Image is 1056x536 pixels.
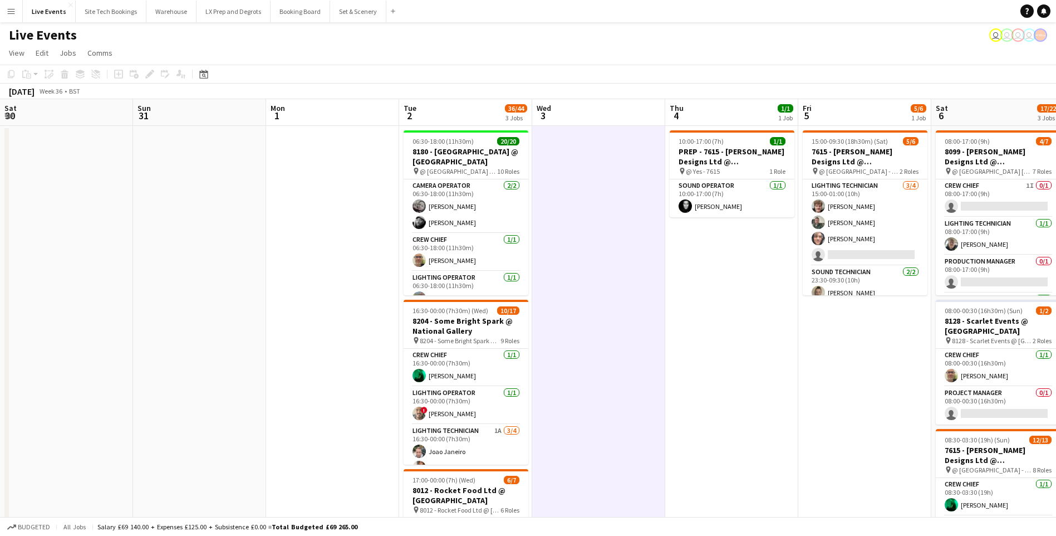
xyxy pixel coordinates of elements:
[404,179,528,233] app-card-role: Camera Operator2/206:30-18:00 (11h30m)[PERSON_NAME][PERSON_NAME]
[55,46,81,60] a: Jobs
[420,337,500,345] span: 8204 - Some Bright Spark @ National Gallery
[1036,306,1052,315] span: 1/2
[404,349,528,387] app-card-role: Crew Chief1/116:30-00:00 (7h30m)[PERSON_NAME]
[412,137,474,145] span: 06:30-18:00 (11h30m)
[404,316,528,336] h3: 8204 - Some Bright Spark @ National Gallery
[197,1,271,22] button: LX Prep and Degrots
[6,521,52,533] button: Budgeted
[952,466,1033,474] span: @ [GEOGRAPHIC_DATA] - 7615
[778,104,793,113] span: 1/1
[812,137,888,145] span: 15:00-09:30 (18h30m) (Sat)
[1034,28,1047,42] app-user-avatar: Alex Gill
[404,271,528,309] app-card-role: Lighting Operator1/106:30-18:00 (11h30m)[PERSON_NAME]
[505,104,527,113] span: 36/44
[1000,28,1014,42] app-user-avatar: Eden Hopkins
[271,1,330,22] button: Booking Board
[1033,167,1052,176] span: 7 Roles
[36,48,48,58] span: Edit
[9,86,35,97] div: [DATE]
[989,28,1003,42] app-user-avatar: Andrew Gorman
[900,167,919,176] span: 2 Roles
[404,103,416,113] span: Tue
[146,1,197,22] button: Warehouse
[769,167,785,176] span: 1 Role
[412,476,475,484] span: 17:00-00:00 (7h) (Wed)
[911,104,926,113] span: 5/6
[404,485,528,505] h3: 8012 - Rocket Food Ltd @ [GEOGRAPHIC_DATA]
[670,179,794,217] app-card-role: Sound Operator1/110:00-17:00 (7h)[PERSON_NAME]
[770,137,785,145] span: 1/1
[934,109,948,122] span: 6
[945,436,1010,444] span: 08:30-03:30 (19h) (Sun)
[801,109,812,122] span: 5
[537,103,551,113] span: Wed
[497,167,519,176] span: 10 Roles
[404,233,528,271] app-card-role: Crew Chief1/106:30-18:00 (11h30m)[PERSON_NAME]
[31,46,53,60] a: Edit
[76,1,146,22] button: Site Tech Bookings
[686,167,720,176] span: @ Yes - 7615
[3,109,17,122] span: 30
[9,48,24,58] span: View
[136,109,151,122] span: 31
[402,109,416,122] span: 2
[9,27,77,43] h1: Live Events
[271,103,285,113] span: Mon
[87,48,112,58] span: Comms
[272,523,357,531] span: Total Budgeted £69 265.00
[23,1,76,22] button: Live Events
[803,266,927,320] app-card-role: Sound Technician2/223:30-09:30 (10h)[PERSON_NAME]
[535,109,551,122] span: 3
[668,109,684,122] span: 4
[504,476,519,484] span: 6/7
[803,147,927,167] h3: 7615 - [PERSON_NAME] Designs Ltd @ [GEOGRAPHIC_DATA]
[1033,466,1052,474] span: 8 Roles
[404,387,528,425] app-card-role: Lighting Operator1/116:30-00:00 (7h30m)![PERSON_NAME]
[412,306,488,315] span: 16:30-00:00 (7h30m) (Wed)
[945,137,990,145] span: 08:00-17:00 (9h)
[1011,28,1025,42] app-user-avatar: Ollie Rolfe
[1029,436,1052,444] span: 12/13
[505,114,527,122] div: 3 Jobs
[936,103,948,113] span: Sat
[421,407,428,413] span: !
[404,300,528,465] app-job-card: 16:30-00:00 (7h30m) (Wed)10/178204 - Some Bright Spark @ National Gallery 8204 - Some Bright Spar...
[269,109,285,122] span: 1
[679,137,724,145] span: 10:00-17:00 (7h)
[420,167,497,176] span: @ [GEOGRAPHIC_DATA] - 8180
[1033,337,1052,345] span: 2 Roles
[83,46,117,60] a: Comms
[670,103,684,113] span: Thu
[778,114,793,122] div: 1 Job
[500,337,519,345] span: 9 Roles
[69,87,80,95] div: BST
[4,46,29,60] a: View
[61,523,88,531] span: All jobs
[670,130,794,217] app-job-card: 10:00-17:00 (7h)1/1PREP - 7615 - [PERSON_NAME] Designs Ltd @ [GEOGRAPHIC_DATA] @ Yes - 76151 Role...
[911,114,926,122] div: 1 Job
[803,103,812,113] span: Fri
[803,179,927,266] app-card-role: Lighting Technician3/415:00-01:00 (10h)[PERSON_NAME][PERSON_NAME][PERSON_NAME]
[903,137,919,145] span: 5/6
[18,523,50,531] span: Budgeted
[1036,137,1052,145] span: 4/7
[952,337,1033,345] span: 8128 - Scarlet Events @ [GEOGRAPHIC_DATA]
[803,130,927,295] app-job-card: 15:00-09:30 (18h30m) (Sat)5/67615 - [PERSON_NAME] Designs Ltd @ [GEOGRAPHIC_DATA] @ [GEOGRAPHIC_D...
[137,103,151,113] span: Sun
[404,130,528,295] app-job-card: 06:30-18:00 (11h30m)20/208180 - [GEOGRAPHIC_DATA] @ [GEOGRAPHIC_DATA] @ [GEOGRAPHIC_DATA] - 81801...
[4,103,17,113] span: Sat
[497,306,519,315] span: 10/17
[952,167,1033,176] span: @ [GEOGRAPHIC_DATA] [GEOGRAPHIC_DATA] - 8099
[500,506,519,514] span: 6 Roles
[97,523,357,531] div: Salary £69 140.00 + Expenses £125.00 + Subsistence £0.00 =
[60,48,76,58] span: Jobs
[945,306,1023,315] span: 08:00-00:30 (16h30m) (Sun)
[420,506,500,514] span: 8012 - Rocket Food Ltd @ [GEOGRAPHIC_DATA]
[1023,28,1036,42] app-user-avatar: Technical Department
[497,137,519,145] span: 20/20
[330,1,386,22] button: Set & Scenery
